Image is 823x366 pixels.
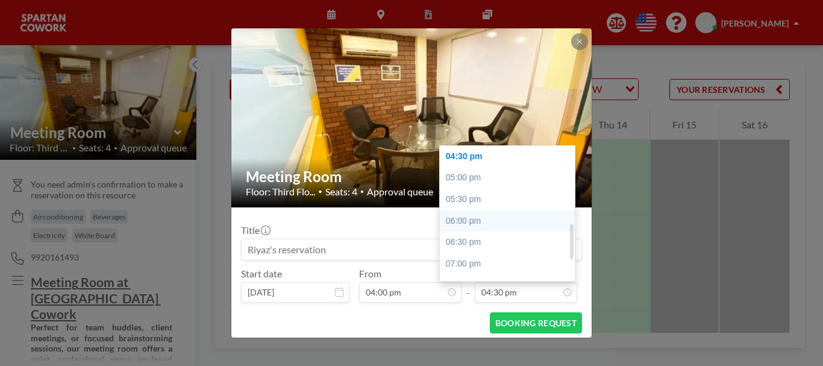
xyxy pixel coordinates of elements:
[241,224,269,236] label: Title
[360,188,364,195] span: •
[440,189,581,210] div: 05:30 pm
[318,187,322,196] span: •
[367,186,433,198] span: Approval queue
[325,186,357,198] span: Seats: 4
[440,274,581,296] div: 07:30 pm
[241,268,282,280] label: Start date
[440,167,581,189] div: 05:00 pm
[246,186,315,198] span: Floor: Third Flo...
[359,268,381,280] label: From
[440,232,581,253] div: 06:30 pm
[466,272,470,298] span: -
[440,210,581,232] div: 06:00 pm
[246,168,578,186] h2: Meeting Room
[490,312,582,333] button: BOOKING REQUEST
[440,146,581,168] div: 04:30 pm
[440,253,581,275] div: 07:00 pm
[242,239,581,260] input: Riyaz's reservation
